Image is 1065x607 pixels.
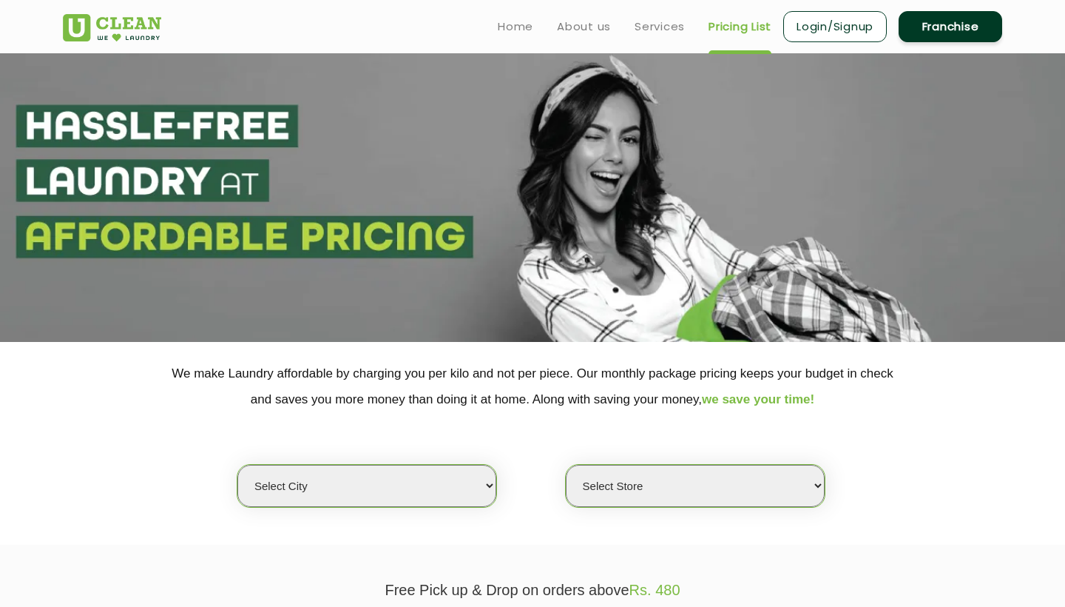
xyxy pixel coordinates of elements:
[899,11,1002,42] a: Franchise
[63,582,1002,599] p: Free Pick up & Drop on orders above
[783,11,887,42] a: Login/Signup
[629,582,680,598] span: Rs. 480
[63,360,1002,412] p: We make Laundry affordable by charging you per kilo and not per piece. Our monthly package pricin...
[709,18,771,36] a: Pricing List
[557,18,611,36] a: About us
[498,18,533,36] a: Home
[702,392,814,406] span: we save your time!
[63,14,161,41] img: UClean Laundry and Dry Cleaning
[635,18,685,36] a: Services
